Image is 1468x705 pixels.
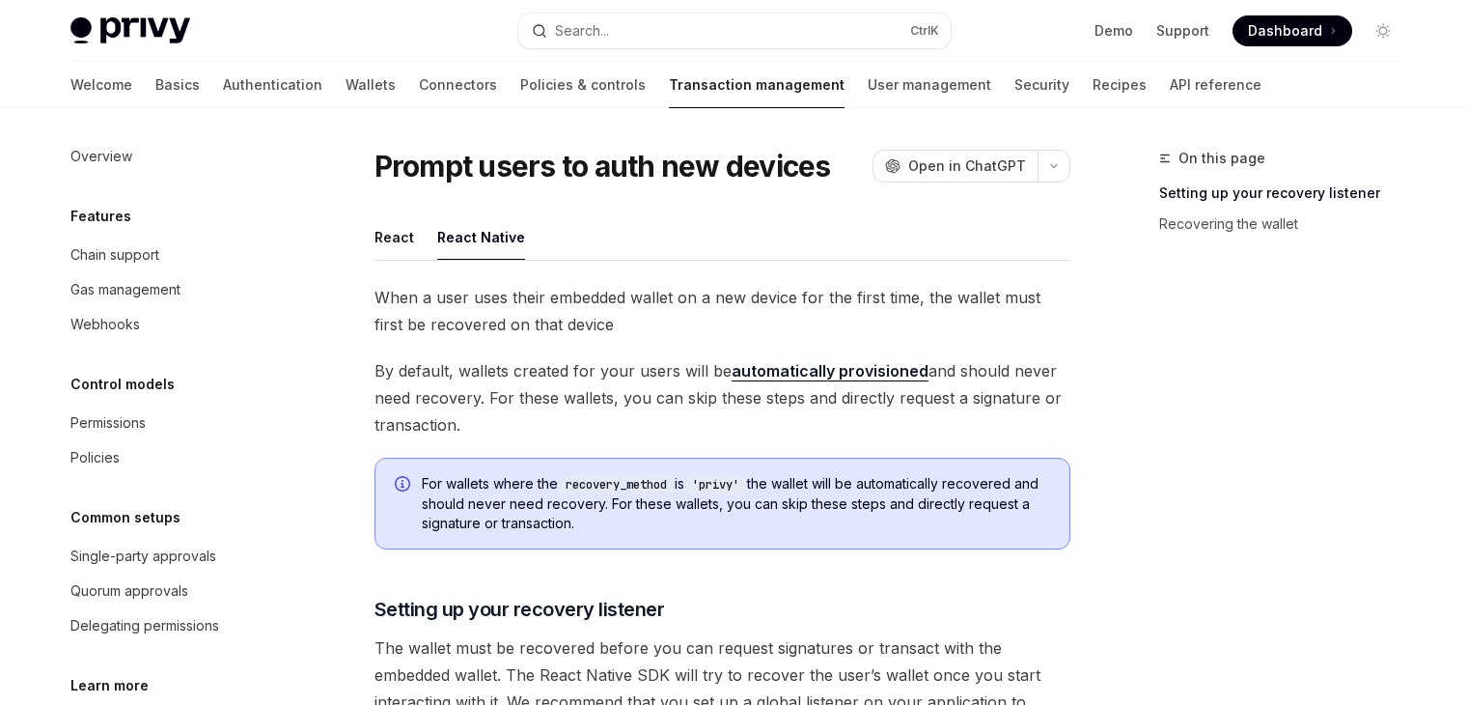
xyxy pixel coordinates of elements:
[1178,147,1265,170] span: On this page
[684,475,747,494] code: 'privy'
[70,373,175,396] h5: Control models
[1156,21,1209,41] a: Support
[70,446,120,469] div: Policies
[669,62,845,108] a: Transaction management
[70,545,216,568] div: Single-party approvals
[1094,21,1133,41] a: Demo
[374,284,1070,338] span: When a user uses their embedded wallet on a new device for the first time, the wallet must first ...
[732,361,928,381] a: automatically provisioned
[70,579,188,603] div: Quorum approvals
[374,214,414,260] button: React
[70,145,132,168] div: Overview
[70,243,159,267] div: Chain support
[223,62,322,108] a: Authentication
[374,596,665,623] span: Setting up your recovery listener
[419,62,497,108] a: Connectors
[910,23,939,39] span: Ctrl K
[1159,178,1414,209] a: Setting up your recovery listener
[70,278,180,301] div: Gas management
[70,205,131,228] h5: Features
[1170,62,1261,108] a: API reference
[70,17,190,44] img: light logo
[55,440,302,475] a: Policies
[55,139,302,174] a: Overview
[908,156,1026,176] span: Open in ChatGPT
[155,62,200,108] a: Basics
[55,272,302,307] a: Gas management
[1093,62,1147,108] a: Recipes
[346,62,396,108] a: Wallets
[1368,15,1399,46] button: Toggle dark mode
[70,411,146,435] div: Permissions
[872,150,1038,183] button: Open in ChatGPT
[374,149,831,183] h1: Prompt users to auth new devices
[558,475,675,494] code: recovery_method
[55,539,302,574] a: Single-party approvals
[70,313,140,336] div: Webhooks
[518,14,951,48] button: Search...CtrlK
[422,474,1050,533] span: For wallets where the is the wallet will be automatically recovered and should never need recover...
[395,476,414,495] svg: Info
[520,62,646,108] a: Policies & controls
[555,19,609,42] div: Search...
[1233,15,1352,46] a: Dashboard
[70,506,180,529] h5: Common setups
[55,406,302,440] a: Permissions
[55,574,302,608] a: Quorum approvals
[70,62,132,108] a: Welcome
[55,307,302,342] a: Webhooks
[437,214,525,260] button: React Native
[55,238,302,272] a: Chain support
[1248,21,1322,41] span: Dashboard
[55,608,302,643] a: Delegating permissions
[374,357,1070,438] span: By default, wallets created for your users will be and should never need recovery. For these wall...
[868,62,991,108] a: User management
[70,614,219,637] div: Delegating permissions
[1014,62,1069,108] a: Security
[1159,209,1414,240] a: Recovering the wallet
[70,674,149,697] h5: Learn more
